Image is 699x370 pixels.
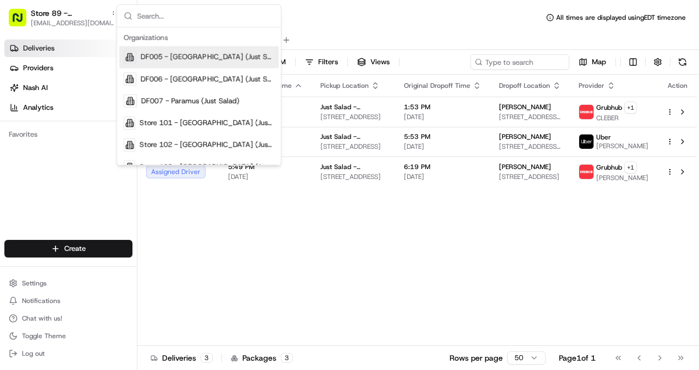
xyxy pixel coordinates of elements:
span: Original Dropoff Time [404,81,470,90]
span: Just Salad - [GEOGRAPHIC_DATA] [320,162,386,171]
button: Refresh [675,54,690,70]
button: [EMAIL_ADDRESS][DOMAIN_NAME] [31,19,119,27]
div: Packages [231,352,293,363]
input: Search... [137,5,274,27]
span: [DATE] [404,113,481,121]
button: Views [352,54,395,70]
span: Analytics [23,103,53,113]
span: 1:53 PM [404,103,481,111]
span: [PERSON_NAME] [499,103,551,111]
div: Deliveries [151,352,213,363]
div: Organizations [119,30,279,46]
span: 5:49 PM [228,162,303,171]
button: Log out [4,346,132,361]
span: 6:19 PM [404,162,481,171]
span: Uber [596,133,611,142]
span: Settings [22,279,47,288]
span: Store 101 - [GEOGRAPHIC_DATA] (Just Salad) [140,118,274,128]
button: Settings [4,276,132,291]
span: 5:53 PM [404,132,481,141]
span: [STREET_ADDRESS] [320,172,386,181]
span: Filters [318,57,338,67]
span: [STREET_ADDRESS] [320,113,386,121]
button: Toggle Theme [4,328,132,344]
span: Toggle Theme [22,332,66,340]
input: Type to search [470,54,569,70]
span: [PERSON_NAME] [596,173,648,182]
span: Views [370,57,390,67]
span: DF007 - Paramus (Just Salad) [141,96,240,106]
span: DF005 - [GEOGRAPHIC_DATA] (Just Salad) [141,52,274,62]
div: Action [666,81,689,90]
span: [DATE] [228,172,303,181]
span: Just Salad - [GEOGRAPHIC_DATA] [320,103,386,111]
button: Store 89 - [GEOGRAPHIC_DATA] (Just Salad) [31,8,107,19]
span: Chat with us! [22,314,62,323]
span: Store 102 - [GEOGRAPHIC_DATA] (Just Salad) [140,140,274,150]
button: +1 [624,161,637,173]
span: Provider [579,81,604,90]
div: Favorites [4,126,132,143]
span: [STREET_ADDRESS] [320,142,386,151]
a: Providers [4,59,137,77]
div: Page 1 of 1 [559,352,596,363]
span: Dropoff Location [499,81,550,90]
span: Grubhub [596,163,622,172]
span: All times are displayed using EDT timezone [556,13,686,22]
button: Create [4,240,132,257]
span: [PERSON_NAME] [499,132,551,141]
span: [STREET_ADDRESS][PERSON_NAME] [499,142,561,151]
span: DF006 - [GEOGRAPHIC_DATA] (Just Salad) [141,74,274,84]
a: Analytics [4,99,137,116]
span: [STREET_ADDRESS][PERSON_NAME] [499,113,561,121]
button: Filters [300,54,343,70]
div: 3 [201,353,213,363]
span: CLEBER [596,114,637,122]
button: Notifications [4,293,132,309]
p: Rows per page [450,352,503,363]
img: 5e692f75ce7d37001a5d71f1 [579,105,593,119]
a: Deliveries [4,40,137,57]
span: [STREET_ADDRESS] [499,172,561,181]
span: [PERSON_NAME] [499,162,551,171]
button: +1 [624,102,637,114]
span: Nash AI [23,83,48,93]
span: Deliveries [23,43,54,53]
span: Notifications [22,296,60,305]
span: [PERSON_NAME] [596,142,648,150]
span: [DATE] [404,172,481,181]
button: Chat with us! [4,311,132,326]
span: Log out [22,349,45,358]
span: Just Salad - [GEOGRAPHIC_DATA] [320,132,386,141]
span: [DATE] [404,142,481,151]
span: Grubhub [596,103,622,112]
a: Nash AI [4,79,137,97]
span: Create [64,244,86,254]
div: Suggestions [117,27,281,165]
button: Store 89 - [GEOGRAPHIC_DATA] (Just Salad)[EMAIL_ADDRESS][DOMAIN_NAME] [4,4,114,31]
button: Map [574,54,611,70]
div: 3 [281,353,293,363]
span: Store 103 - [GEOGRAPHIC_DATA] (Just Salad) [140,162,274,172]
span: Pickup Location [320,81,369,90]
img: 5e692f75ce7d37001a5d71f1 [579,165,593,179]
img: uber-new-logo.jpeg [579,134,593,149]
span: Providers [23,63,53,73]
span: Map [592,57,606,67]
